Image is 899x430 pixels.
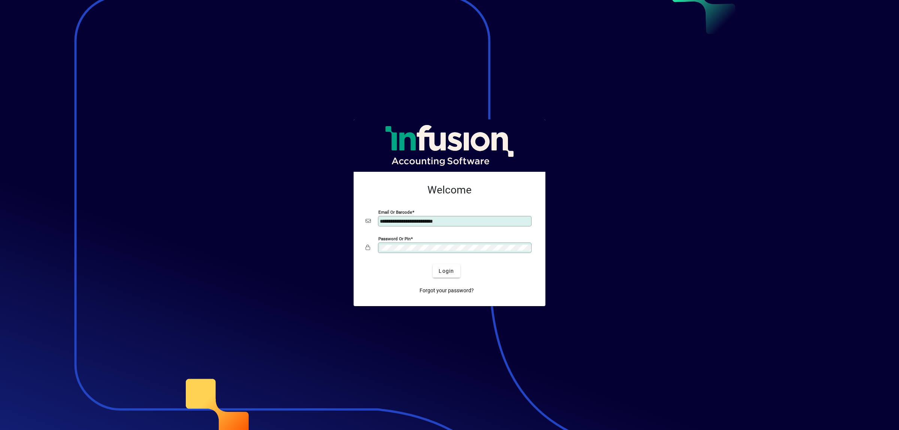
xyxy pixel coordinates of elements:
[417,284,477,297] a: Forgot your password?
[378,210,412,215] mat-label: Email or Barcode
[366,184,533,196] h2: Welcome
[378,236,411,241] mat-label: Password or Pin
[433,264,460,278] button: Login
[439,267,454,275] span: Login
[420,287,474,295] span: Forgot your password?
